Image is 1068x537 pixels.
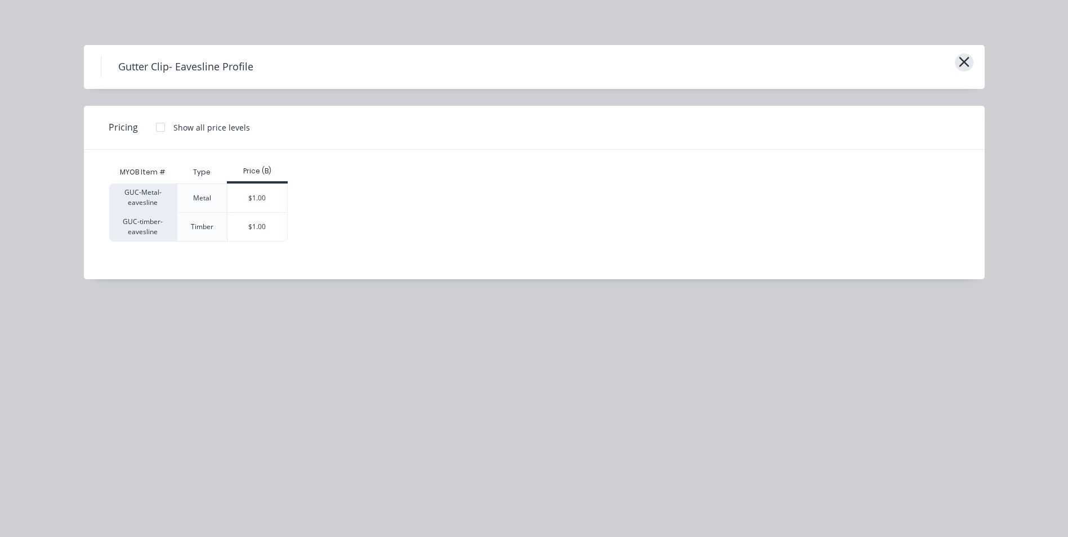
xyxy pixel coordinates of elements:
div: MYOB Item # [109,161,177,184]
div: Type [184,158,220,186]
div: $1.00 [227,213,288,241]
div: Show all price levels [173,122,250,133]
span: Pricing [109,120,138,134]
div: GUC-Metal-eavesline [109,184,177,212]
div: $1.00 [227,184,288,212]
div: Timber [191,222,213,232]
div: Price (B) [227,166,288,176]
div: GUC-timber-eavesline [109,212,177,241]
div: Metal [193,193,211,203]
h4: Gutter Clip- Eavesline Profile [101,56,270,78]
